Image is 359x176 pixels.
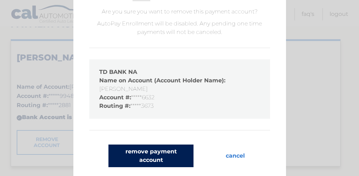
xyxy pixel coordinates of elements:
strong: Routing #: [99,102,130,109]
button: cancel [220,145,251,167]
p: AutoPay Enrollment will be disabled. Any pending one time payments will not be canceled. [89,19,270,36]
strong: Name on Account (Account Holder Name): [99,77,225,84]
p: Are you sure you want to remove this payment account? [89,7,270,16]
strong: Account #: [99,94,131,101]
li: [PERSON_NAME] [99,76,260,93]
strong: TD BANK NA [99,69,137,75]
button: remove payment account [108,145,193,167]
